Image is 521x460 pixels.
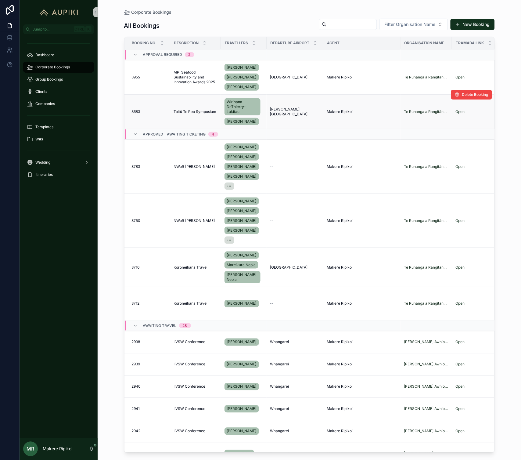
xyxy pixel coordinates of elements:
[174,407,217,411] a: IIVSW Conference
[23,121,94,132] a: Templates
[404,218,448,223] a: Te Runanga a Rangitāne o Wairau
[225,383,259,390] a: [PERSON_NAME]
[327,451,397,456] a: Makere Ripikoi
[456,218,465,223] a: Open
[227,362,257,367] span: [PERSON_NAME]
[132,301,167,306] a: 3712
[225,360,263,369] a: [PERSON_NAME]
[456,218,494,223] a: Open
[23,157,94,168] a: Wedding
[456,362,465,367] a: Open
[227,429,257,434] span: [PERSON_NAME]
[404,429,448,434] a: [PERSON_NAME] Awhiowhio o Otangarei Trust
[35,89,47,94] span: Clients
[456,265,494,270] a: Open
[225,404,263,414] a: [PERSON_NAME]
[327,429,353,434] span: Makere Ripikoi
[456,41,484,45] span: Tramada Link
[456,451,465,456] a: Open
[327,109,397,114] a: Makere Ripikoi
[456,301,465,306] a: Open
[174,70,217,85] span: MPI Seafood Sustainability and Innovation Awards 2025
[23,62,94,73] a: Corporate Bookings
[227,119,257,124] span: [PERSON_NAME]
[132,41,156,45] span: Booking No.
[132,451,141,456] span: 2943
[270,301,320,306] a: --
[456,75,494,80] a: Open
[225,426,263,436] a: [PERSON_NAME]
[132,429,141,434] span: 2942
[143,323,177,328] span: Awaiting Travel
[227,218,257,223] span: [PERSON_NAME]
[327,301,397,306] a: Makere Ripikoi
[327,362,353,367] span: Makere Ripikoi
[270,407,289,411] span: Whangarei
[225,197,259,205] a: [PERSON_NAME]
[225,450,254,457] a: Phoenix Kaipo
[225,196,263,245] a: [PERSON_NAME][PERSON_NAME][PERSON_NAME][PERSON_NAME]
[86,27,91,32] span: K
[404,340,448,345] a: [PERSON_NAME] Awhiowhio o Otangarei Trust
[327,301,353,306] span: Makere Ripikoi
[225,250,263,284] a: [PERSON_NAME]Mareikura Nepia[PERSON_NAME] Nepia
[456,301,494,306] a: Open
[225,227,259,234] a: [PERSON_NAME]
[227,407,257,411] span: [PERSON_NAME]
[270,340,320,345] a: Whangarei
[270,407,320,411] a: Whangarei
[227,272,258,282] span: [PERSON_NAME] Nepia
[456,340,494,345] a: Open
[174,429,217,434] a: IIVSW Conference
[270,75,308,80] span: [GEOGRAPHIC_DATA]
[23,86,94,97] a: Clients
[23,98,94,109] a: Companies
[451,19,495,30] button: New Booking
[404,451,448,456] a: [PERSON_NAME] Awhiowhio o Otangarei Trust
[132,340,167,345] a: 2938
[174,451,206,456] span: IIVSW Conference
[327,407,397,411] a: Makere Ripikoi
[174,340,206,345] span: IIVSW Conference
[327,362,397,367] a: Makere Ripikoi
[225,300,259,307] a: [PERSON_NAME]
[174,362,206,367] span: IIVSW Conference
[225,173,259,180] a: [PERSON_NAME]
[327,164,353,169] span: Makere Ripikoi
[404,362,448,367] a: [PERSON_NAME] Awhiowhio o Otangarei Trust
[270,451,289,456] span: Whangarei
[225,97,263,126] a: Wirihana DeThierry-Lukitau[PERSON_NAME]
[456,75,465,79] a: Open
[35,125,53,129] span: Templates
[23,134,94,145] a: Wiki
[174,218,215,223] span: NWoR [PERSON_NAME]
[327,75,397,80] a: Makere Ripikoi
[270,164,274,169] span: --
[225,428,259,435] a: [PERSON_NAME]
[462,92,488,97] span: Delete Booking
[227,65,257,70] span: [PERSON_NAME]
[132,164,167,169] a: 3783
[174,301,217,306] a: Koroneihana Travel
[456,362,494,367] a: Open
[225,163,259,170] a: [PERSON_NAME]
[327,265,397,270] a: Makere Ripikoi
[385,21,436,27] span: Filter Organisation Name
[174,451,217,456] a: IIVSW Conference
[456,265,465,270] a: Open
[227,85,257,89] span: [PERSON_NAME]
[270,384,320,389] a: Whangarei
[404,265,448,270] a: Te Runanga a Rangitāne o Wairau
[327,340,397,345] a: Makere Ripikoi
[270,301,274,306] span: --
[132,384,167,389] a: 2940
[225,118,259,125] a: [PERSON_NAME]
[456,384,465,389] a: Open
[225,339,259,346] a: [PERSON_NAME]
[456,429,494,434] a: Open
[132,362,167,367] a: 2939
[327,218,353,223] span: Makere Ripikoi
